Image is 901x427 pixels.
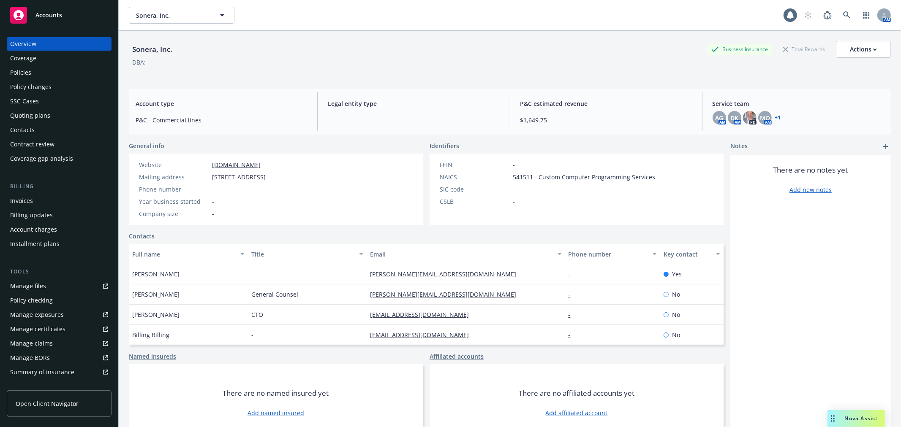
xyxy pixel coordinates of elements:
[7,268,112,276] div: Tools
[520,99,692,108] span: P&C estimated revenue
[789,185,832,194] a: Add new notes
[10,80,52,94] div: Policy changes
[430,141,459,150] span: Identifiers
[370,331,476,339] a: [EMAIL_ADDRESS][DOMAIN_NAME]
[546,408,608,417] a: Add affiliated account
[10,365,74,379] div: Summary of insurance
[743,111,757,124] img: photo
[664,250,711,259] div: Key contact
[845,415,878,422] span: Nova Assist
[10,322,65,336] div: Manage certificates
[730,114,738,122] span: DK
[7,66,112,79] a: Policies
[440,185,509,194] div: SIC code
[440,173,509,181] div: NAICS
[569,270,577,278] a: -
[132,58,148,67] div: DBA: -
[7,51,112,65] a: Coverage
[519,388,634,398] span: There are no affiliated accounts yet
[850,41,877,57] div: Actions
[251,290,298,299] span: General Counsel
[569,290,577,298] a: -
[223,388,329,398] span: There are no named insured yet
[129,44,176,55] div: Sonera, Inc.
[10,138,54,151] div: Contract review
[779,44,829,54] div: Total Rewards
[836,41,891,58] button: Actions
[129,244,248,264] button: Full name
[773,165,848,175] span: There are no notes yet
[7,123,112,137] a: Contacts
[569,250,648,259] div: Phone number
[7,365,112,379] a: Summary of insurance
[139,173,209,181] div: Mailing address
[132,250,235,259] div: Full name
[672,270,682,278] span: Yes
[513,160,515,169] span: -
[7,80,112,94] a: Policy changes
[7,182,112,191] div: Billing
[430,352,484,361] a: Affiliated accounts
[707,44,772,54] div: Business Insurance
[7,138,112,151] a: Contract review
[7,37,112,51] a: Overview
[10,294,53,307] div: Policy checking
[10,95,39,108] div: SSC Cases
[513,173,655,181] span: 541511 - Custom Computer Programming Services
[251,270,253,278] span: -
[440,197,509,206] div: CSLB
[129,232,155,241] a: Contacts
[760,114,770,122] span: MQ
[136,11,209,20] span: Sonera, Inc.
[7,308,112,322] span: Manage exposures
[7,208,112,222] a: Billing updates
[513,197,515,206] span: -
[10,194,33,208] div: Invoices
[569,331,577,339] a: -
[10,109,50,122] div: Quoting plans
[248,244,367,264] button: Title
[251,330,253,339] span: -
[212,161,261,169] a: [DOMAIN_NAME]
[513,185,515,194] span: -
[132,310,180,319] span: [PERSON_NAME]
[10,51,36,65] div: Coverage
[672,330,680,339] span: No
[7,294,112,307] a: Policy checking
[672,290,680,299] span: No
[775,115,781,120] a: +1
[328,99,499,108] span: Legal entity type
[7,3,112,27] a: Accounts
[660,244,724,264] button: Key contact
[212,173,266,181] span: [STREET_ADDRESS]
[881,141,891,151] a: add
[139,197,209,206] div: Year business started
[10,123,35,137] div: Contacts
[715,114,723,122] span: AG
[16,399,79,408] span: Open Client Navigator
[139,209,209,218] div: Company size
[10,208,53,222] div: Billing updates
[565,244,660,264] button: Phone number
[251,310,263,319] span: CTO
[248,408,304,417] a: Add named insured
[10,223,57,236] div: Account charges
[212,185,214,194] span: -
[10,37,36,51] div: Overview
[370,250,552,259] div: Email
[7,351,112,365] a: Manage BORs
[569,311,577,319] a: -
[7,322,112,336] a: Manage certificates
[136,99,307,108] span: Account type
[7,337,112,350] a: Manage claims
[251,250,354,259] div: Title
[10,308,64,322] div: Manage exposures
[370,311,476,319] a: [EMAIL_ADDRESS][DOMAIN_NAME]
[520,116,692,124] span: $1,649.75
[10,279,46,293] div: Manage files
[730,141,748,151] span: Notes
[819,7,836,24] a: Report a Bug
[828,410,838,427] div: Drag to move
[139,185,209,194] div: Phone number
[132,290,180,299] span: [PERSON_NAME]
